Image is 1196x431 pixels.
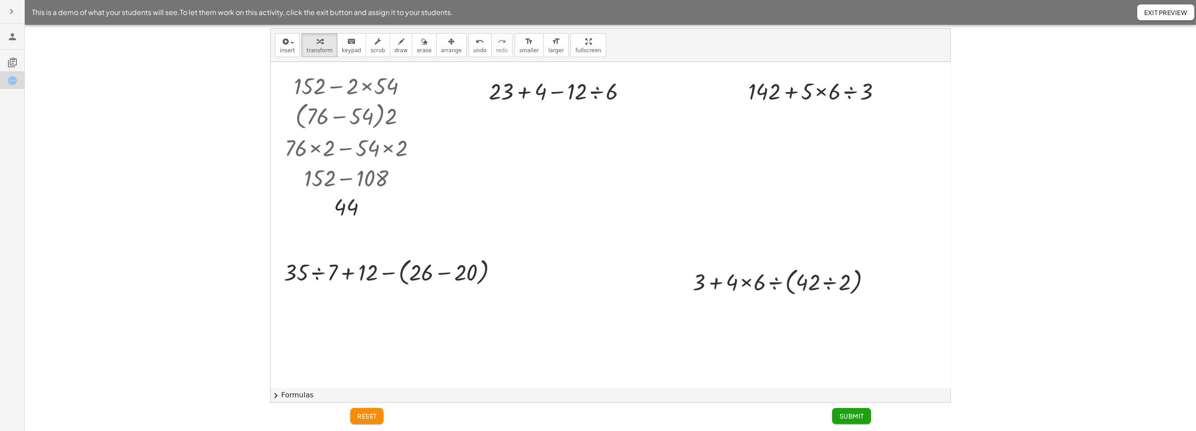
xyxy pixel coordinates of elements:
span: erase [417,47,431,54]
span: Exit Preview [1144,8,1187,16]
span: transform [306,47,333,54]
button: format_sizesmaller [515,33,544,57]
button: reset [350,408,384,424]
i: keyboard [347,36,356,47]
span: chevron_right [271,390,281,401]
button: erase [412,33,436,57]
span: arrange [441,47,462,54]
button: keyboardkeypad [337,33,366,57]
button: Exit Preview [1137,4,1194,20]
button: arrange [436,33,467,57]
i: format_size [525,36,533,47]
span: reset [357,412,377,420]
button: draw [390,33,413,57]
i: Task started. [7,75,18,86]
button: scrub [366,33,390,57]
button: format_sizelarger [543,33,569,57]
span: draw [395,47,408,54]
i: format_size [552,36,560,47]
span: This is a demo of what your students will see. To let them work on this activity, click the exit ... [32,7,453,18]
button: transform [302,33,337,57]
button: undoundo [468,33,492,57]
span: Submit [839,412,863,420]
i: undo [476,36,484,47]
i: Teacher Preview [7,31,18,42]
span: undo [473,47,487,54]
span: insert [280,47,295,54]
span: larger [548,47,564,54]
button: Submit [832,408,871,424]
span: scrub [371,47,385,54]
span: smaller [519,47,539,54]
span: keypad [342,47,361,54]
button: insert [275,33,300,57]
span: fullscreen [575,47,601,54]
button: chevron_rightFormulas [271,388,950,402]
button: fullscreen [570,33,606,57]
button: redoredo [491,33,513,57]
span: redo [496,47,508,54]
i: redo [498,36,506,47]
